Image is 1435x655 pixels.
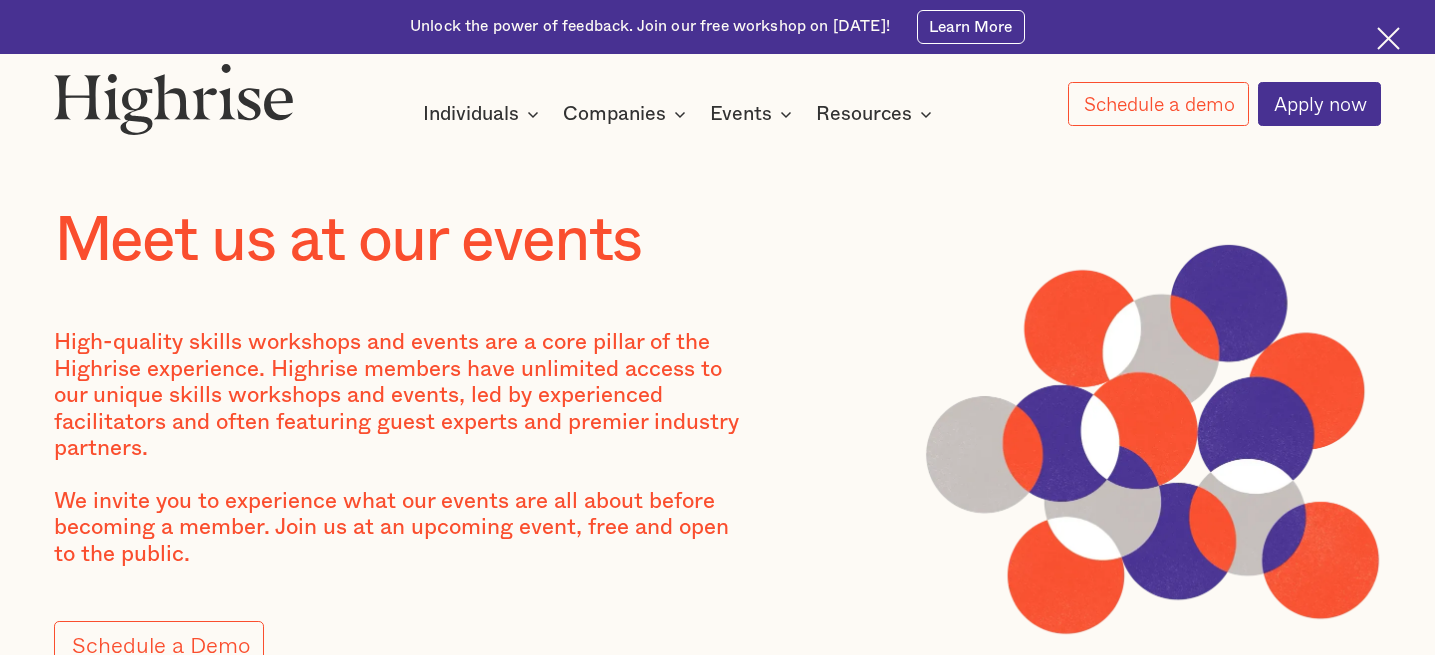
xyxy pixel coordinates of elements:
div: Events [710,102,772,126]
div: Individuals [423,102,545,126]
div: Companies [563,102,666,126]
div: Resources [816,102,938,126]
a: Apply now [1258,82,1381,126]
div: Events [710,102,798,126]
div: Unlock the power of feedback. Join our free workshop on [DATE]! [410,16,890,37]
img: Cross icon [1377,27,1400,50]
div: Resources [816,102,912,126]
img: Highrise logo [54,63,294,136]
a: Schedule a demo [1068,82,1249,126]
div: Companies [563,102,692,126]
div: High-quality skills workshops and events are a core pillar of the Highrise experience. Highrise m... [54,329,742,567]
a: Learn More [917,10,1025,45]
div: Individuals [423,102,519,126]
h1: Meet us at our events [54,206,641,275]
